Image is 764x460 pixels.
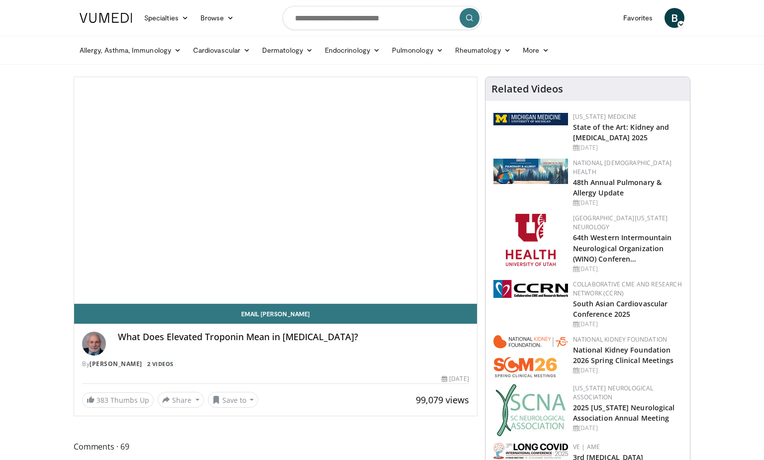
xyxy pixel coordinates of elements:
a: Dermatology [256,40,319,60]
a: 64th Western Intermountain Neurological Organization (WINO) Conferen… [573,233,672,263]
img: Avatar [82,332,106,356]
a: Email [PERSON_NAME] [74,304,477,324]
div: [DATE] [573,366,682,375]
button: Save to [208,392,259,408]
img: b123db18-9392-45ae-ad1d-42c3758a27aa.jpg.150x105_q85_autocrop_double_scale_upscale_version-0.2.jpg [495,384,566,436]
video-js: Video Player [74,77,477,304]
a: Pulmonology [386,40,449,60]
img: a2792a71-925c-4fc2-b8ef-8d1b21aec2f7.png.150x105_q85_autocrop_double_scale_upscale_version-0.2.jpg [493,443,568,459]
a: South Asian Cardiovascular Conference 2025 [573,299,668,319]
img: 79503c0a-d5ce-4e31-88bd-91ebf3c563fb.png.150x105_q85_autocrop_double_scale_upscale_version-0.2.png [493,335,568,377]
a: [US_STATE] Neurological Association [573,384,654,401]
a: 2025 [US_STATE] Neurological Association Annual Meeting [573,403,675,423]
span: 99,079 views [416,394,469,406]
a: National [DEMOGRAPHIC_DATA] Health [573,159,672,176]
a: National Kidney Foundation 2026 Spring Clinical Meetings [573,345,674,365]
a: Browse [194,8,240,28]
a: Specialties [138,8,194,28]
div: [DATE] [442,374,469,383]
img: 5ed80e7a-0811-4ad9-9c3a-04de684f05f4.png.150x105_q85_autocrop_double_scale_upscale_version-0.2.png [493,113,568,125]
a: State of the Art: Kidney and [MEDICAL_DATA] 2025 [573,122,669,142]
a: Collaborative CME and Research Network (CCRN) [573,280,682,297]
a: 383 Thumbs Up [82,392,154,408]
img: b90f5d12-84c1-472e-b843-5cad6c7ef911.jpg.150x105_q85_autocrop_double_scale_upscale_version-0.2.jpg [493,159,568,184]
input: Search topics, interventions [283,6,481,30]
a: 2 Videos [144,360,177,368]
a: VE | AME [573,443,600,451]
span: 383 [96,395,108,405]
a: 48th Annual Pulmonary & Allergy Update [573,178,662,197]
a: More [517,40,555,60]
a: B [665,8,684,28]
a: [PERSON_NAME] [90,360,142,368]
img: f6362829-b0a3-407d-a044-59546adfd345.png.150x105_q85_autocrop_double_scale_upscale_version-0.2.png [506,214,556,266]
a: National Kidney Foundation [573,335,667,344]
div: [DATE] [573,424,682,433]
div: [DATE] [573,320,682,329]
a: Rheumatology [449,40,517,60]
div: [DATE] [573,265,682,274]
div: [DATE] [573,143,682,152]
button: Share [158,392,204,408]
a: [GEOGRAPHIC_DATA][US_STATE] Neurology [573,214,668,231]
span: Comments 69 [74,440,477,453]
h4: What Does Elevated Troponin Mean in [MEDICAL_DATA]? [118,332,469,343]
img: a04ee3ba-8487-4636-b0fb-5e8d268f3737.png.150x105_q85_autocrop_double_scale_upscale_version-0.2.png [493,280,568,298]
div: [DATE] [573,198,682,207]
a: Cardiovascular [187,40,256,60]
a: Favorites [617,8,659,28]
div: By [82,360,469,368]
a: Endocrinology [319,40,386,60]
h4: Related Videos [491,83,563,95]
a: [US_STATE] Medicine [573,112,637,121]
a: Allergy, Asthma, Immunology [74,40,187,60]
img: VuMedi Logo [80,13,132,23]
